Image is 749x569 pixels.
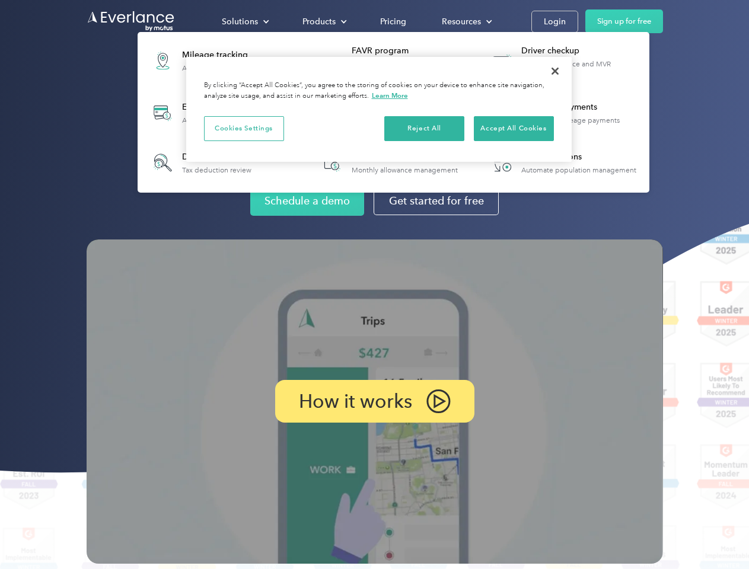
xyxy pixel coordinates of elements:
div: Products [291,11,356,32]
input: Submit [87,71,147,95]
div: Cookie banner [186,57,572,162]
a: Mileage trackingAutomatic mileage logs [144,39,265,82]
a: FAVR programFixed & Variable Rate reimbursement design & management [313,39,474,82]
button: Cookies Settings [204,116,284,141]
button: Reject All [384,116,464,141]
div: FAVR program [352,45,473,57]
div: Driver checkup [521,45,643,57]
a: Accountable planMonthly allowance management [313,143,464,182]
a: Schedule a demo [250,186,364,216]
a: More information about your privacy, opens in a new tab [372,91,408,100]
div: Solutions [222,14,258,29]
div: Monthly allowance management [352,166,458,174]
div: Products [302,14,336,29]
div: Login [544,14,566,29]
button: Accept All Cookies [474,116,554,141]
div: HR Integrations [521,151,636,163]
p: How it works [299,394,412,408]
div: By clicking “Accept All Cookies”, you agree to the storing of cookies on your device to enhance s... [204,81,554,101]
nav: Products [138,32,649,193]
button: Close [542,58,568,84]
a: Get started for free [374,187,499,215]
div: Automatic transaction logs [182,116,267,124]
div: License, insurance and MVR verification [521,60,643,76]
div: Resources [442,14,481,29]
a: Pricing [368,11,418,32]
a: Go to homepage [87,10,176,33]
a: HR IntegrationsAutomate population management [483,143,642,182]
div: Pricing [380,14,406,29]
div: Expense tracking [182,101,267,113]
div: Resources [430,11,502,32]
a: Login [531,11,578,33]
div: Privacy [186,57,572,162]
div: Automatic mileage logs [182,64,259,72]
a: Expense trackingAutomatic transaction logs [144,91,273,135]
div: Solutions [210,11,279,32]
a: Deduction finderTax deduction review [144,143,257,182]
div: Tax deduction review [182,166,251,174]
a: Driver checkupLicense, insurance and MVR verification [483,39,643,82]
div: Automate population management [521,166,636,174]
a: Sign up for free [585,9,663,33]
div: Mileage tracking [182,49,259,61]
div: Deduction finder [182,151,251,163]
